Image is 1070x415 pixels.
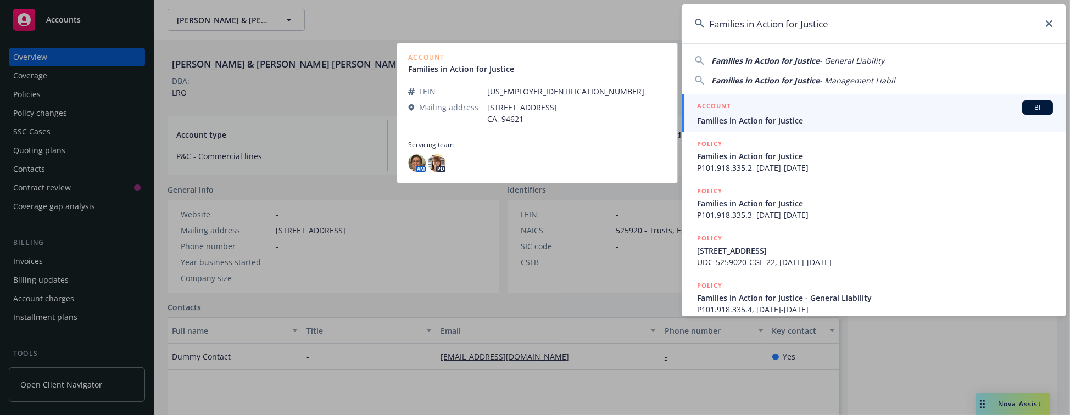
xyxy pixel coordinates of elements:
span: [STREET_ADDRESS] [697,245,1053,256]
a: ACCOUNTBIFamilies in Action for Justice [682,94,1066,132]
span: P101.918.335.4, [DATE]-[DATE] [697,304,1053,315]
span: UDC-5259020-CGL-22, [DATE]-[DATE] [697,256,1053,268]
span: - General Liability [820,55,884,66]
span: - Management Liabil [820,75,895,86]
a: POLICYFamilies in Action for JusticeP101.918.335.2, [DATE]-[DATE] [682,132,1066,180]
span: Families in Action for Justice - General Liability [697,292,1053,304]
span: Families in Action for Justice [697,115,1053,126]
h5: POLICY [697,233,722,244]
span: P101.918.335.3, [DATE]-[DATE] [697,209,1053,221]
span: Families in Action for Justice [697,198,1053,209]
a: POLICYFamilies in Action for JusticeP101.918.335.3, [DATE]-[DATE] [682,180,1066,227]
input: Search... [682,4,1066,43]
h5: POLICY [697,280,722,291]
a: POLICY[STREET_ADDRESS]UDC-5259020-CGL-22, [DATE]-[DATE] [682,227,1066,274]
a: POLICYFamilies in Action for Justice - General LiabilityP101.918.335.4, [DATE]-[DATE] [682,274,1066,321]
span: BI [1027,103,1049,113]
h5: POLICY [697,138,722,149]
h5: POLICY [697,186,722,197]
h5: ACCOUNT [697,100,731,114]
span: P101.918.335.2, [DATE]-[DATE] [697,162,1053,173]
span: Families in Action for Justice [711,55,820,66]
span: Families in Action for Justice [711,75,820,86]
span: Families in Action for Justice [697,150,1053,162]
